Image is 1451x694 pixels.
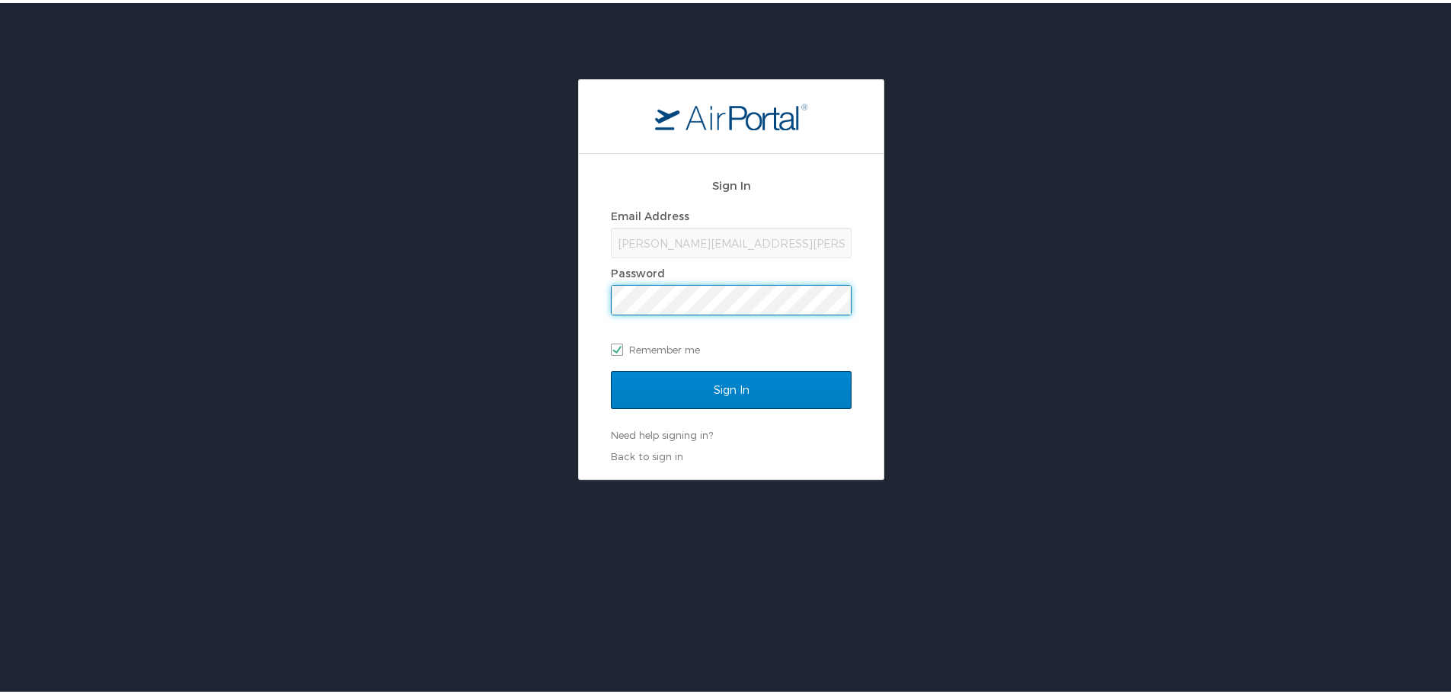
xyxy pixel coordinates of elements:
[611,264,665,277] label: Password
[611,368,852,406] input: Sign In
[611,174,852,191] h2: Sign In
[611,206,689,219] label: Email Address
[655,100,807,127] img: logo
[611,447,683,459] a: Back to sign in
[611,426,713,438] a: Need help signing in?
[611,335,852,358] label: Remember me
